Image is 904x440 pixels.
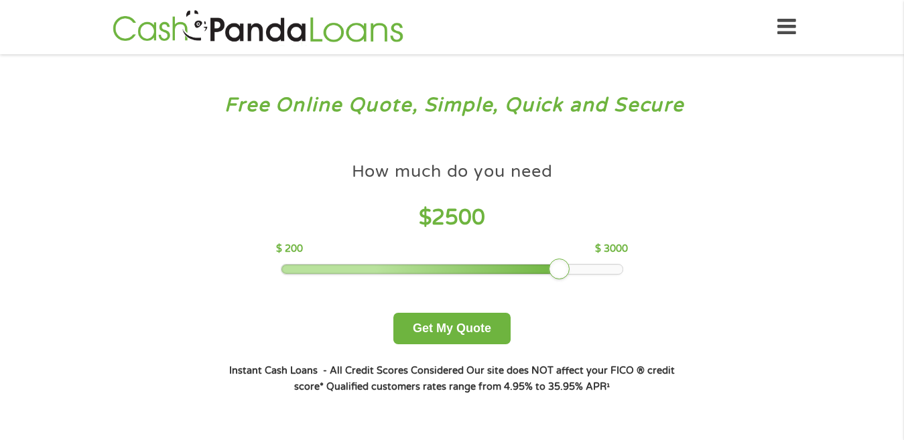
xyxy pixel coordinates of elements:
[595,242,628,256] p: $ 3000
[432,205,485,230] span: 2500
[276,242,303,256] p: $ 200
[352,161,553,183] h4: How much do you need
[326,381,610,392] strong: Qualified customers rates range from 4.95% to 35.95% APR¹
[109,8,407,46] img: GetLoanNow Logo
[276,204,628,232] h4: $
[39,93,866,118] h3: Free Online Quote, Simple, Quick and Secure
[393,313,511,344] button: Get My Quote
[229,365,464,376] strong: Instant Cash Loans - All Credit Scores Considered
[294,365,675,392] strong: Our site does NOT affect your FICO ® credit score*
